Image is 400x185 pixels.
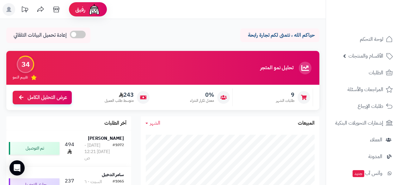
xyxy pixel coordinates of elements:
[260,65,293,71] h3: تحليل نمو المتجر
[13,91,72,104] a: عرض التحليل الكامل
[348,85,383,94] span: المراجعات والأسئلة
[276,98,294,103] span: طلبات الشهر
[9,142,59,155] div: تم التوصيل
[62,130,77,166] td: 494
[360,35,383,44] span: لوحة التحكم
[330,115,396,131] a: إشعارات التحويلات البنكية
[368,152,382,161] span: المدونة
[84,142,113,161] div: [DATE] - [DATE] 12:21 ص
[75,6,85,13] span: رفيق
[102,171,124,178] strong: سامر الدخيل
[88,135,124,142] strong: [PERSON_NAME]
[298,120,315,126] h3: المبيعات
[105,91,134,98] span: 243
[352,169,382,178] span: وآتس آب
[369,68,383,77] span: الطلبات
[370,135,382,144] span: العملاء
[330,32,396,47] a: لوحة التحكم
[14,32,67,39] span: إعادة تحميل البيانات التلقائي
[330,99,396,114] a: طلبات الإرجاع
[330,166,396,181] a: وآتس آبجديد
[276,91,294,98] span: 9
[245,32,315,39] p: حياكم الله ، نتمنى لكم تجارة رابحة
[348,52,383,60] span: الأقسام والمنتجات
[13,75,28,80] span: تقييم النمو
[17,3,33,17] a: تحديثات المنصة
[190,98,214,103] span: معدل تكرار الشراء
[28,94,67,101] span: عرض التحليل الكامل
[330,149,396,164] a: المدونة
[105,98,134,103] span: متوسط طلب العميل
[113,142,124,161] div: #1072
[104,120,126,126] h3: آخر الطلبات
[330,132,396,147] a: العملاء
[330,82,396,97] a: المراجعات والأسئلة
[353,170,364,177] span: جديد
[88,3,101,16] img: ai-face.png
[9,160,25,176] div: Open Intercom Messenger
[358,102,383,111] span: طلبات الإرجاع
[150,119,160,127] span: الشهر
[190,91,214,98] span: 0%
[335,119,383,127] span: إشعارات التحويلات البنكية
[145,120,160,127] a: الشهر
[330,65,396,80] a: الطلبات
